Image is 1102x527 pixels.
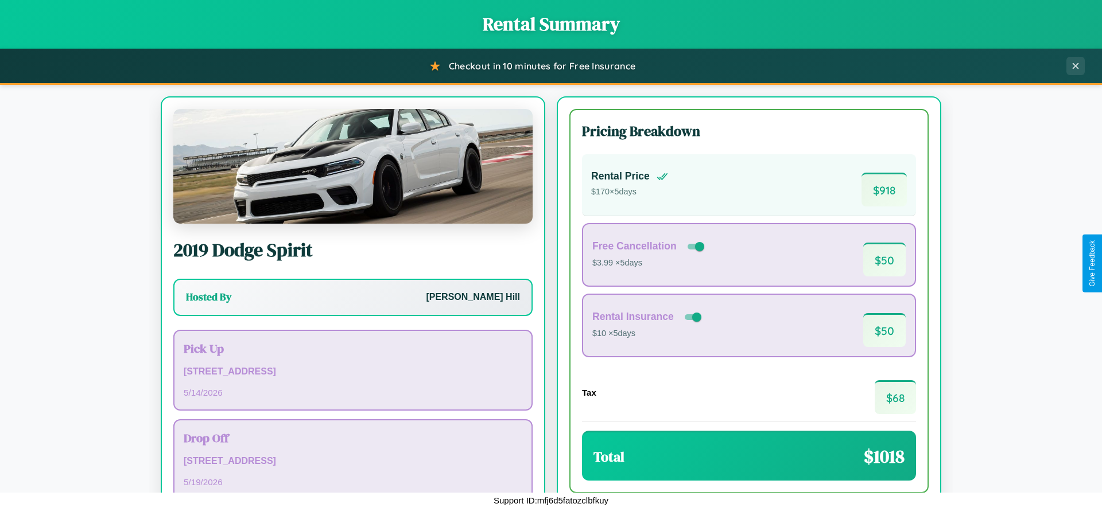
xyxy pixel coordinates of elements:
[592,240,677,252] h4: Free Cancellation
[582,388,596,397] h4: Tax
[449,60,635,72] span: Checkout in 10 minutes for Free Insurance
[863,313,906,347] span: $ 50
[1088,240,1096,287] div: Give Feedback
[862,173,907,206] span: $ 918
[592,311,674,323] h4: Rental Insurance
[593,447,624,466] h3: Total
[184,453,522,470] p: [STREET_ADDRESS]
[591,170,650,182] h4: Rental Price
[184,385,522,400] p: 5 / 14 / 2026
[186,290,231,304] h3: Hosted By
[863,243,906,276] span: $ 50
[864,444,905,469] span: $ 1018
[173,237,533,263] h2: 2019 Dodge Spirit
[173,109,533,224] img: Dodge Spirit
[426,289,520,306] p: [PERSON_NAME] Hill
[875,380,916,414] span: $ 68
[592,326,704,341] p: $10 × 5 days
[494,493,608,508] p: Support ID: mfj6d5fatozclbfkuy
[184,430,522,446] h3: Drop Off
[184,364,522,380] p: [STREET_ADDRESS]
[591,185,668,200] p: $ 170 × 5 days
[582,122,916,140] h3: Pricing Breakdown
[184,340,522,357] h3: Pick Up
[184,474,522,490] p: 5 / 19 / 2026
[11,11,1091,37] h1: Rental Summary
[592,256,707,271] p: $3.99 × 5 days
